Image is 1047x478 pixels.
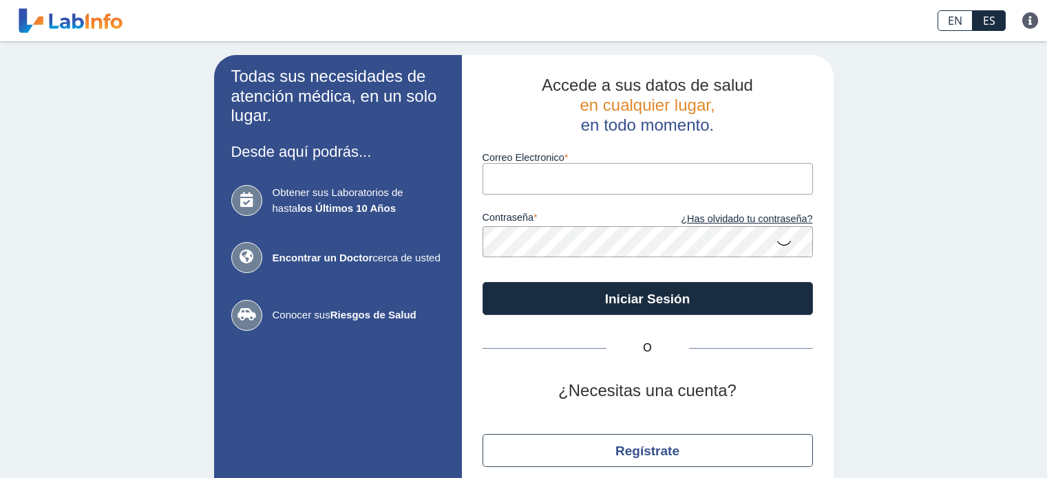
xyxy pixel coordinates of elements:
button: Iniciar Sesión [483,282,813,315]
label: contraseña [483,212,648,227]
b: Riesgos de Salud [330,309,416,321]
a: ¿Has olvidado tu contraseña? [648,212,813,227]
b: los Últimos 10 Años [297,202,396,214]
label: Correo Electronico [483,152,813,163]
span: Accede a sus datos de salud [542,76,753,94]
span: cerca de usted [273,250,445,266]
span: O [606,340,689,356]
a: EN [938,10,973,31]
h3: Desde aquí podrás... [231,143,445,160]
h2: Todas sus necesidades de atención médica, en un solo lugar. [231,67,445,126]
span: en todo momento. [581,116,714,134]
span: Obtener sus Laboratorios de hasta [273,185,445,216]
span: en cualquier lugar, [580,96,715,114]
span: Conocer sus [273,307,445,323]
h2: ¿Necesitas una cuenta? [483,381,813,401]
b: Encontrar un Doctor [273,252,373,263]
a: ES [973,10,1006,31]
button: Regístrate [483,434,813,467]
